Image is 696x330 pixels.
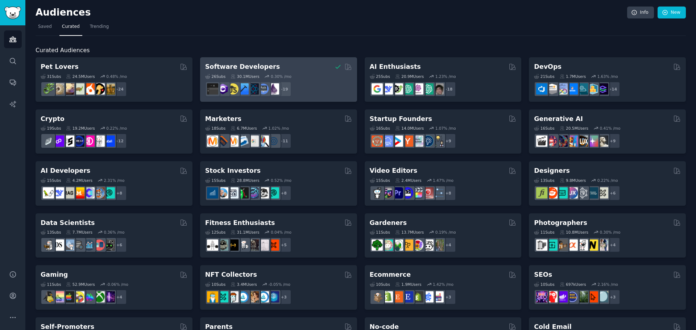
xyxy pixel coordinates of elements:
div: 52.9M Users [66,282,95,287]
img: ballpython [53,83,64,95]
img: TwitchStreaming [104,291,115,302]
img: canon [577,239,588,251]
img: aivideo [536,135,547,147]
span: Curated Audiences [36,46,90,55]
div: -0.05 % /mo [268,282,290,287]
img: swingtrading [258,187,269,199]
img: personaltraining [268,239,279,251]
img: startup [392,135,403,147]
div: 15 Sub s [41,178,61,183]
div: 0.04 % /mo [271,230,291,235]
img: CryptoArt [248,291,259,302]
h2: Fitness Enthusiasts [205,218,275,227]
img: platformengineering [577,83,588,95]
div: 697k Users [560,282,586,287]
img: chatgpt_prompts_ [422,83,434,95]
h2: Gardeners [370,218,407,227]
img: deepdream [556,135,568,147]
img: technicalanalysis [268,187,279,199]
img: herpetology [43,83,54,95]
img: Local_SEO [577,291,588,302]
a: Saved [36,21,54,36]
div: 0.48 % /mo [106,74,127,79]
img: OpenSourceAI [83,187,95,199]
img: dataengineering [73,239,84,251]
img: PlatformEngineers [597,83,608,95]
h2: AI Developers [41,166,90,175]
div: 13 Sub s [41,230,61,235]
div: 0.30 % /mo [600,230,620,235]
img: NFTExchange [207,291,218,302]
img: MachineLearning [43,239,54,251]
img: chatgpt_promptDesign [402,83,413,95]
div: 1.47 % /mo [433,178,453,183]
img: vegetablegardening [372,239,383,251]
img: DevOpsLinks [567,83,578,95]
img: gopro [372,187,383,199]
div: 2.4M Users [395,178,422,183]
div: + 14 [605,82,620,97]
img: Emailmarketing [237,135,249,147]
img: logodesign [546,187,558,199]
div: + 3 [441,289,456,305]
img: SavageGarden [392,239,403,251]
img: GYM [207,239,218,251]
h2: AI Enthusiasts [370,62,421,71]
img: analytics [83,239,95,251]
div: 0.30 % /mo [271,74,291,79]
h2: Video Editors [370,166,418,175]
div: 0.41 % /mo [600,126,620,131]
span: Curated [62,24,80,30]
div: 0.52 % /mo [271,178,291,183]
img: GummySearch logo [4,7,21,19]
div: + 11 [276,133,291,149]
h2: Photographers [534,218,587,227]
div: + 3 [605,289,620,305]
img: ValueInvesting [217,187,228,199]
img: iOSProgramming [237,83,249,95]
div: 11 Sub s [534,230,554,235]
div: + 6 [112,237,127,252]
div: 30.1M Users [231,74,259,79]
img: datascience [53,239,64,251]
h2: Pet Lovers [41,62,79,71]
div: 1.63 % /mo [597,74,618,79]
h2: Stock Investors [205,166,261,175]
img: MarketingResearch [258,135,269,147]
img: defi_ [104,135,115,147]
h2: Ecommerce [370,270,411,279]
img: elixir [268,83,279,95]
a: New [658,7,686,19]
img: UXDesign [567,187,578,199]
img: SonyAlpha [567,239,578,251]
div: 31.1M Users [231,230,259,235]
img: DreamBooth [597,135,608,147]
a: Curated [59,21,82,36]
a: Trending [87,21,111,36]
div: 3.4M Users [231,282,257,287]
img: indiehackers [412,135,423,147]
img: AIDevelopersSociety [104,187,115,199]
img: Rag [63,187,74,199]
img: MistralAI [73,187,84,199]
img: CryptoNews [94,135,105,147]
img: SaaS [382,135,393,147]
div: 1.23 % /mo [435,74,456,79]
div: 11 Sub s [41,282,61,287]
div: 15 Sub s [370,178,390,183]
img: DeepSeek [382,83,393,95]
div: 1.9M Users [395,282,422,287]
img: GymMotivation [217,239,228,251]
img: PetAdvice [94,83,105,95]
div: 7.7M Users [66,230,92,235]
img: macgaming [63,291,74,302]
h2: DevOps [534,62,562,71]
img: csharp [217,83,228,95]
img: AskMarketing [227,135,239,147]
img: Docker_DevOps [556,83,568,95]
img: workout [227,239,239,251]
div: 11 Sub s [370,230,390,235]
div: 10.8M Users [560,230,588,235]
div: 31 Sub s [41,74,61,79]
h2: Designers [534,166,570,175]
